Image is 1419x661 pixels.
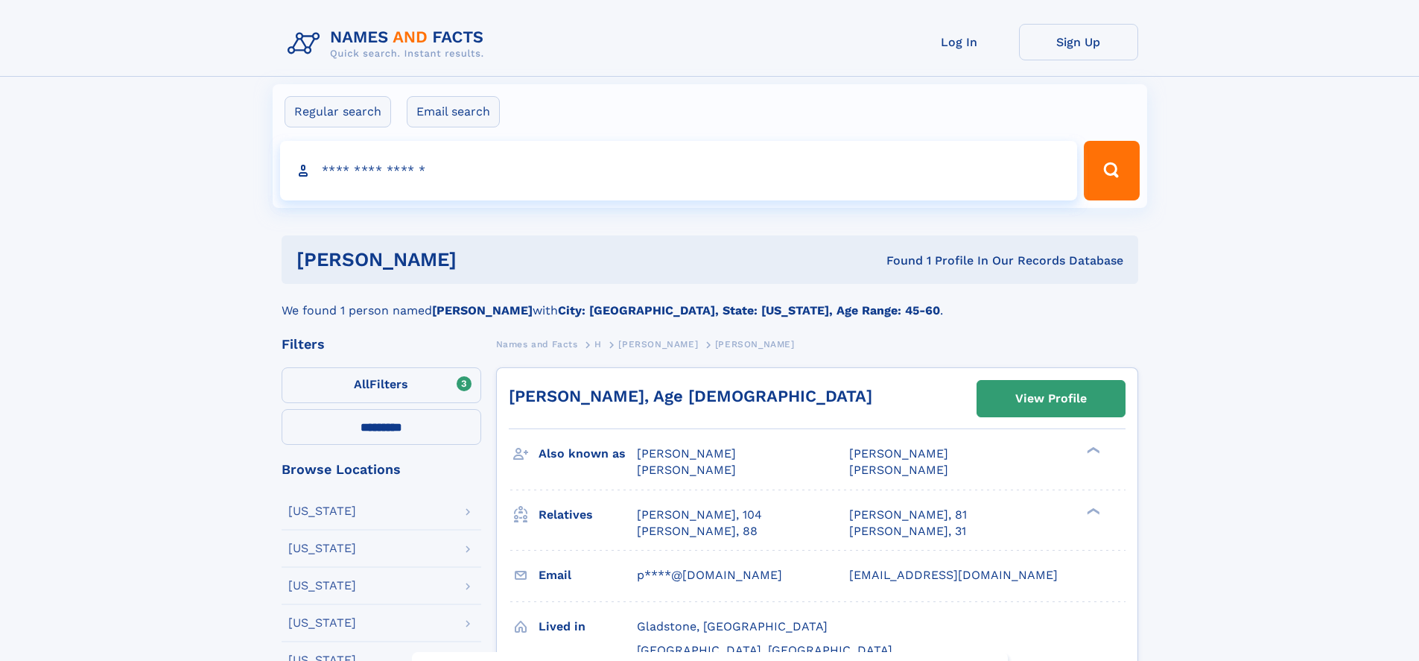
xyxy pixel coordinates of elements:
[849,507,967,523] a: [PERSON_NAME], 81
[637,446,736,461] span: [PERSON_NAME]
[288,543,356,554] div: [US_STATE]
[296,250,672,269] h1: [PERSON_NAME]
[637,463,736,477] span: [PERSON_NAME]
[618,339,698,350] span: [PERSON_NAME]
[977,381,1125,417] a: View Profile
[288,580,356,592] div: [US_STATE]
[594,335,602,353] a: H
[539,614,637,639] h3: Lived in
[282,463,481,476] div: Browse Locations
[1084,141,1139,200] button: Search Button
[849,446,948,461] span: [PERSON_NAME]
[432,303,533,317] b: [PERSON_NAME]
[900,24,1019,60] a: Log In
[280,141,1078,200] input: search input
[1083,506,1101,516] div: ❯
[618,335,698,353] a: [PERSON_NAME]
[1015,382,1087,416] div: View Profile
[509,387,872,405] a: [PERSON_NAME], Age [DEMOGRAPHIC_DATA]
[282,24,496,64] img: Logo Names and Facts
[637,523,758,540] a: [PERSON_NAME], 88
[637,507,762,523] a: [PERSON_NAME], 104
[849,523,966,540] a: [PERSON_NAME], 31
[282,284,1138,320] div: We found 1 person named with .
[715,339,795,350] span: [PERSON_NAME]
[1083,446,1101,455] div: ❯
[354,377,369,391] span: All
[539,441,637,467] h3: Also known as
[496,335,578,353] a: Names and Facts
[285,96,391,127] label: Regular search
[594,339,602,350] span: H
[849,568,1058,582] span: [EMAIL_ADDRESS][DOMAIN_NAME]
[288,505,356,517] div: [US_STATE]
[637,643,892,657] span: [GEOGRAPHIC_DATA], [GEOGRAPHIC_DATA]
[407,96,500,127] label: Email search
[282,367,481,403] label: Filters
[282,338,481,351] div: Filters
[849,463,948,477] span: [PERSON_NAME]
[558,303,940,317] b: City: [GEOGRAPHIC_DATA], State: [US_STATE], Age Range: 45-60
[539,563,637,588] h3: Email
[1019,24,1138,60] a: Sign Up
[288,617,356,629] div: [US_STATE]
[671,253,1123,269] div: Found 1 Profile In Our Records Database
[539,502,637,528] h3: Relatives
[637,619,828,633] span: Gladstone, [GEOGRAPHIC_DATA]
